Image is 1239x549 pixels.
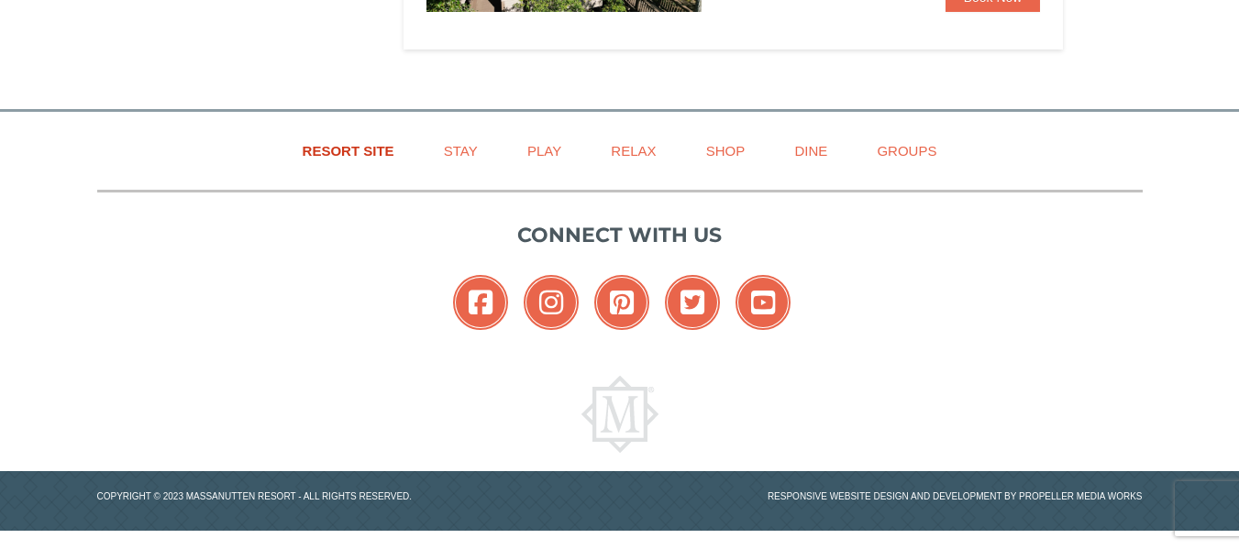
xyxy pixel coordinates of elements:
[854,130,959,171] a: Groups
[280,130,417,171] a: Resort Site
[588,130,679,171] a: Relax
[683,130,769,171] a: Shop
[97,220,1143,250] p: Connect with us
[768,491,1143,501] a: Responsive website design and development by Propeller Media Works
[581,376,658,453] img: Massanutten Resort Logo
[771,130,850,171] a: Dine
[421,130,501,171] a: Stay
[83,489,620,503] p: Copyright © 2023 Massanutten Resort - All Rights Reserved.
[504,130,584,171] a: Play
